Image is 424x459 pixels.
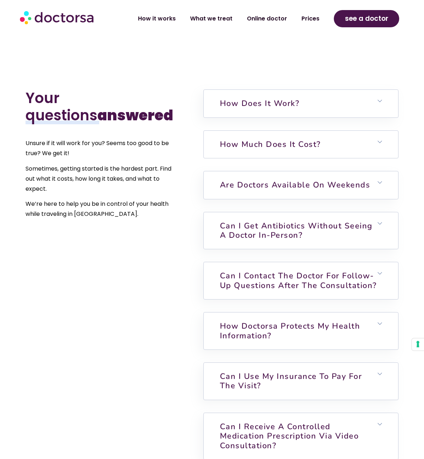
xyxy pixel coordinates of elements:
[204,171,398,199] h6: Are doctors available on weekends
[220,139,321,150] a: How much does it cost?
[26,199,173,219] p: We’re here to help you be in control of your health while traveling in [GEOGRAPHIC_DATA].
[334,10,400,27] a: see a doctor
[345,13,388,24] span: see a doctor
[220,371,362,391] a: Can I use my insurance to pay for the visit?
[204,90,398,117] h6: How does it work?
[26,138,173,158] p: Unsure if it will work for you? Seems too good to be true? We get it!
[220,180,370,190] a: Are doctors available on weekends
[220,270,377,291] a: Can I contact the doctor for follow-up questions after the consultation?
[294,10,327,27] a: Prices
[220,221,373,241] a: Can I get antibiotics without seeing a doctor in-person?
[220,98,300,109] a: How does it work?
[220,321,360,341] a: How Doctorsa protects my health information?
[204,262,398,299] h6: Can I contact the doctor for follow-up questions after the consultation?
[204,212,398,249] h6: Can I get antibiotics without seeing a doctor in-person?
[97,105,173,125] b: answered
[220,421,359,451] a: Can I Receive a Controlled Medication Prescription via Video Consultation?
[204,131,398,158] h6: How much does it cost?
[204,312,398,349] h6: How Doctorsa protects my health information?
[183,10,240,27] a: What we treat
[412,338,424,351] button: Your consent preferences for tracking technologies
[204,363,398,400] h6: Can I use my insurance to pay for the visit?
[26,89,173,124] h2: Your questions
[26,164,173,194] p: Sometimes, getting started is the hardest part. Find out what it costs, how long it takes, and wh...
[240,10,294,27] a: Online doctor
[131,10,183,27] a: How it works
[115,10,327,27] nav: Menu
